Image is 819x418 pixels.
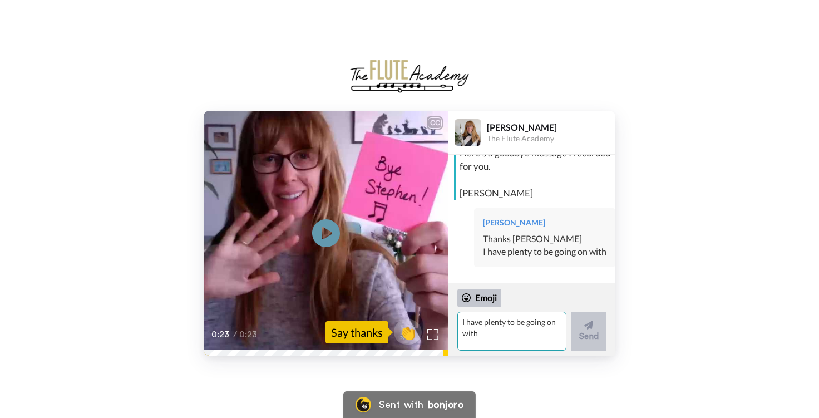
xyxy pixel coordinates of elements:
[428,117,442,129] div: CC
[483,233,606,245] div: Thanks [PERSON_NAME]
[427,329,438,340] img: Full screen
[211,328,231,341] span: 0:23
[487,122,615,132] div: [PERSON_NAME]
[483,217,606,228] div: [PERSON_NAME]
[487,134,615,144] div: The Flute Academy
[325,321,388,343] div: Say thanks
[394,319,422,345] button: 👏
[394,323,422,341] span: 👏
[239,328,259,341] span: 0:23
[571,312,606,351] button: Send
[455,119,481,146] img: Profile Image
[233,328,237,341] span: /
[457,289,501,307] div: Emoji
[348,58,471,94] img: logo
[483,245,606,258] div: I have plenty to be going on with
